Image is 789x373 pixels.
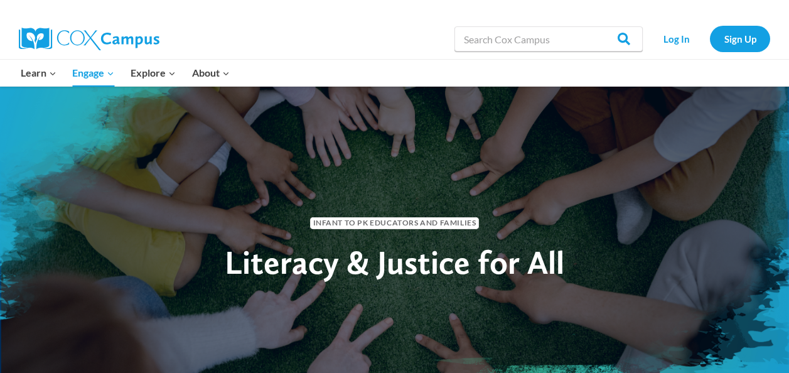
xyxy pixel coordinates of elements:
[649,26,704,51] a: Log In
[225,242,564,282] span: Literacy & Justice for All
[710,26,770,51] a: Sign Up
[192,65,230,81] span: About
[649,26,770,51] nav: Secondary Navigation
[19,28,159,50] img: Cox Campus
[13,60,237,86] nav: Primary Navigation
[21,65,56,81] span: Learn
[72,65,114,81] span: Engage
[131,65,176,81] span: Explore
[310,217,480,229] span: Infant to PK Educators and Families
[454,26,643,51] input: Search Cox Campus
